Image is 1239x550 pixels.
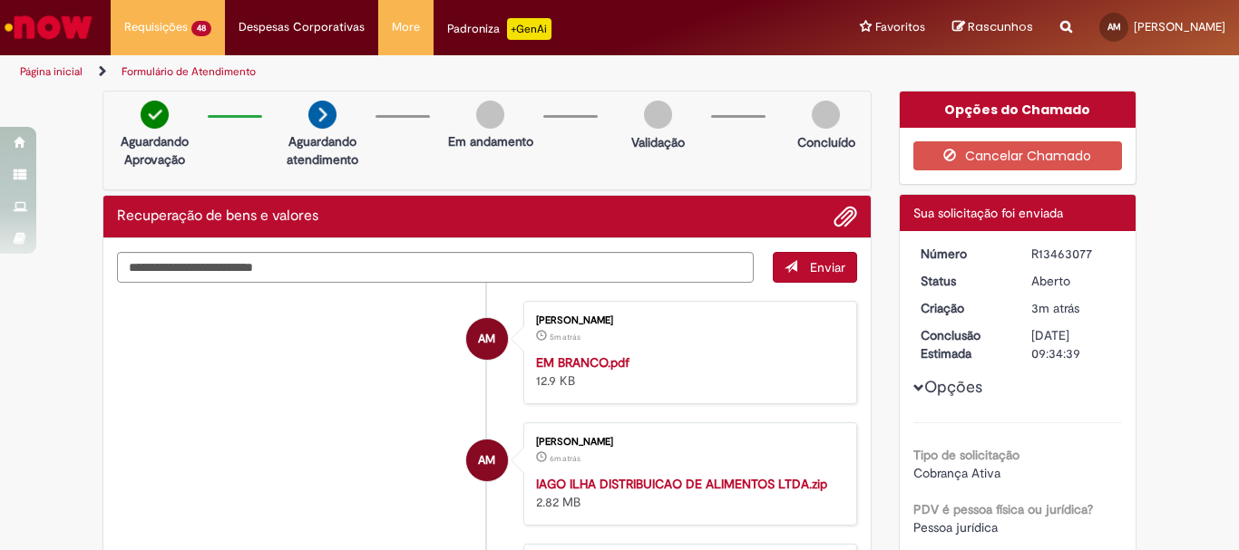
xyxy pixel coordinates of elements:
[278,132,366,169] p: Aguardando atendimento
[111,132,199,169] p: Aguardando Aprovação
[797,133,855,151] p: Concluído
[536,354,629,371] a: EM BRANCO.pdf
[900,92,1137,128] div: Opções do Chamado
[913,141,1123,170] button: Cancelar Chamado
[812,101,840,129] img: img-circle-grey.png
[907,245,1019,263] dt: Número
[308,101,337,129] img: arrow-next.png
[191,21,211,36] span: 48
[448,132,533,150] p: Em andamento
[20,64,83,79] a: Página inicial
[478,439,495,482] span: AM
[536,437,838,448] div: [PERSON_NAME]
[466,318,508,360] div: Amanda Claro Pacheco De Matos
[907,272,1019,290] dt: Status
[913,465,1000,481] span: Cobrança Ativa
[1031,326,1116,362] div: [DATE] 09:34:39
[907,326,1019,362] dt: Conclusão Estimada
[1031,272,1116,290] div: Aberto
[1031,299,1116,317] div: 29/08/2025 15:34:33
[1134,19,1225,34] span: [PERSON_NAME]
[834,205,857,228] button: Adicionar anexos
[550,332,580,343] span: 5m atrás
[466,439,508,481] div: Amanda Claro Pacheco De Matos
[907,299,1019,317] dt: Criação
[447,18,551,40] div: Padroniza
[392,18,420,36] span: More
[631,133,685,151] p: Validação
[239,18,365,36] span: Despesas Corporativas
[536,475,838,511] div: 2.82 MB
[875,18,925,36] span: Favoritos
[117,252,754,283] textarea: Digite sua mensagem aqui...
[476,101,504,129] img: img-circle-grey.png
[550,332,580,343] time: 29/08/2025 15:31:54
[773,252,857,283] button: Enviar
[14,55,813,89] ul: Trilhas de página
[117,208,318,225] h2: Recuperação de bens e valores Histórico de tíquete
[536,315,838,326] div: [PERSON_NAME]
[122,64,256,79] a: Formulário de Atendimento
[536,353,838,390] div: 12.9 KB
[810,259,845,275] span: Enviar
[550,453,580,464] span: 6m atrás
[913,519,998,536] span: Pessoa jurídica
[124,18,188,36] span: Requisições
[2,9,95,45] img: ServiceNow
[1031,300,1079,316] span: 3m atrás
[644,101,672,129] img: img-circle-grey.png
[1107,21,1121,33] span: AM
[913,501,1093,517] b: PDV é pessoa física ou jurídica?
[952,19,1033,36] a: Rascunhos
[913,447,1019,463] b: Tipo de solicitação
[141,101,169,129] img: check-circle-green.png
[478,317,495,361] span: AM
[913,205,1063,221] span: Sua solicitação foi enviada
[968,18,1033,35] span: Rascunhos
[507,18,551,40] p: +GenAi
[536,476,827,492] a: IAGO ILHA DISTRIBUICAO DE ALIMENTOS LTDA.zip
[1031,245,1116,263] div: R13463077
[550,453,580,464] time: 29/08/2025 15:31:20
